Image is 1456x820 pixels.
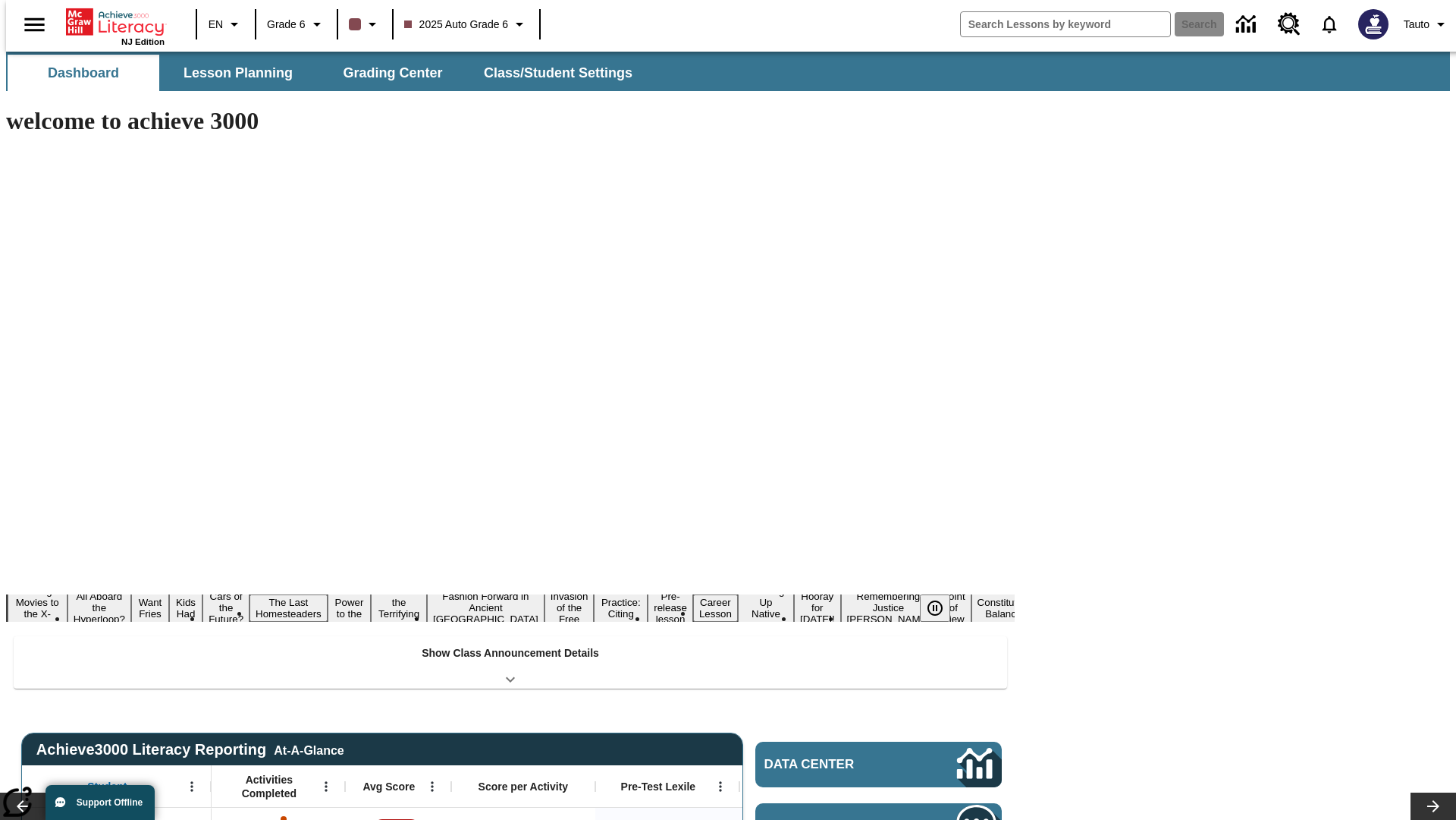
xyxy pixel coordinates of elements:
p: Show Class Announcement Details [422,645,599,661]
button: Slide 10 The Invasion of the Free CD [544,577,595,639]
span: Activities Completed [219,773,319,800]
button: Grading Center [317,55,469,91]
button: Slide 7 Solar Power to the People [328,583,372,633]
button: Slide 2 All Aboard the Hyperloop? [67,588,131,627]
span: Grade 6 [267,17,306,33]
div: Home [66,5,165,46]
button: Slide 15 Hooray for Constitution Day! [794,588,841,627]
div: Pause [920,594,965,622]
span: Tauto [1404,17,1429,33]
a: Data Center [755,742,1002,787]
button: Slide 12 Pre-release lesson [648,588,693,627]
button: Slide 16 Remembering Justice O'Connor [841,588,937,627]
button: Slide 11 Mixed Practice: Citing Evidence [594,583,648,633]
span: Achieve3000 Literacy Reporting [36,741,344,758]
button: Slide 3 Do You Want Fries With That? [131,572,169,645]
h1: welcome to achieve 3000 [6,107,1015,135]
button: Open Menu [709,775,732,798]
button: Slide 14 Cooking Up Native Traditions [738,583,794,633]
button: Slide 13 Career Lesson [693,594,738,622]
button: Open Menu [315,775,337,798]
button: Open Menu [180,775,203,798]
button: Dashboard [8,55,159,91]
button: Pause [920,594,950,622]
button: Class: 2025 Auto Grade 6, Select your class [398,11,535,38]
button: Lesson carousel, Next [1410,793,1456,820]
button: Slide 8 Attack of the Terrifying Tomatoes [371,583,427,633]
button: Slide 5 Cars of the Future? [202,588,249,627]
button: Select a new avatar [1349,5,1398,44]
button: Profile/Settings [1398,11,1456,38]
button: Language: EN, Select a language [202,11,250,38]
button: Grade: Grade 6, Select a grade [261,11,332,38]
a: Home [66,7,165,37]
span: Pre-Test Lexile [621,780,696,793]
span: Support Offline [77,797,143,808]
button: Slide 9 Fashion Forward in Ancient Rome [427,588,544,627]
div: Show Class Announcement Details [14,636,1007,689]
button: Class color is dark brown. Change class color [343,11,388,38]
button: Lesson Planning [162,55,314,91]
span: Score per Activity [479,780,569,793]
button: Slide 1 Taking Movies to the X-Dimension [8,583,67,633]
span: Avg Score [362,780,415,793]
input: search field [961,12,1170,36]
button: Class/Student Settings [472,55,645,91]
span: Student [87,780,127,793]
div: SubNavbar [6,52,1450,91]
button: Slide 6 The Last Homesteaders [249,594,328,622]
a: Resource Center, Will open in new tab [1269,4,1310,45]
span: NJ Edition [121,37,165,46]
div: At-A-Glance [274,741,344,758]
a: Notifications [1310,5,1349,44]
button: Slide 4 Dirty Jobs Kids Had To Do [169,572,202,645]
a: Data Center [1227,4,1269,46]
div: SubNavbar [6,55,646,91]
span: EN [209,17,223,33]
span: 2025 Auto Grade 6 [404,17,509,33]
span: Data Center [764,757,906,772]
button: Open side menu [12,2,57,47]
img: Avatar [1358,9,1389,39]
button: Open Menu [421,775,444,798]
button: Slide 18 The Constitution's Balancing Act [971,583,1044,633]
button: Support Offline [45,785,155,820]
